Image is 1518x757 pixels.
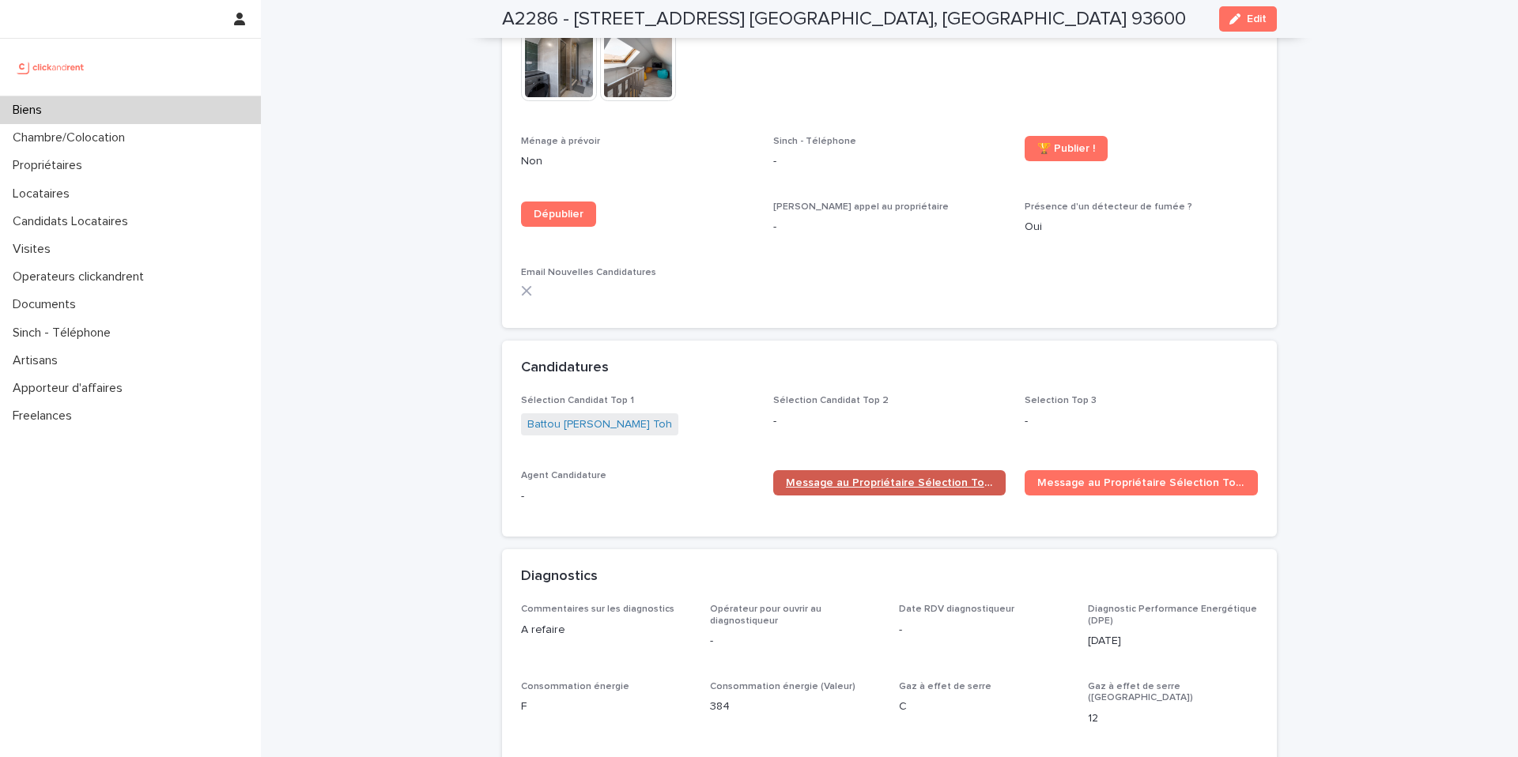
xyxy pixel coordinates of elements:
[527,416,672,433] a: Battou [PERSON_NAME] Toh
[710,633,880,650] p: -
[521,471,606,480] span: Agent Candidature
[1088,604,1257,625] span: Diagnostic Performance Energétique (DPE)
[521,153,754,170] p: Non
[521,699,691,715] p: F
[6,409,85,424] p: Freelances
[521,488,754,505] p: -
[502,8,1186,31] h2: A2286 - [STREET_ADDRESS] [GEOGRAPHIC_DATA], [GEOGRAPHIC_DATA] 93600
[899,604,1014,614] span: Date RDV diagnostiqueur
[1025,413,1258,430] p: -
[1025,219,1258,235] p: Oui
[521,360,609,377] h2: Candidatures
[521,201,596,227] a: Dépublier
[6,130,138,145] p: Chambre/Colocation
[521,268,656,277] span: Email Nouvelles Candidatures
[899,682,991,691] span: Gaz à effet de serre
[1088,682,1193,702] span: Gaz à effet de serre ([GEOGRAPHIC_DATA])
[786,477,994,488] span: Message au Propriétaire Sélection Top 1
[521,604,674,614] span: Commentaires sur les diagnostics
[1025,470,1258,495] a: Message au Propriétaire Sélection Top 2
[521,396,634,405] span: Sélection Candidat Top 1
[1037,143,1095,154] span: 🏆 Publier !
[1219,6,1277,32] button: Edit
[6,242,63,257] p: Visites
[1025,396,1097,405] span: Selection Top 3
[773,470,1006,495] a: Message au Propriétaire Sélection Top 1
[710,682,855,691] span: Consommation énergie (Valeur)
[899,699,1069,715] p: C
[773,153,1006,170] p: -
[773,413,1006,430] p: -
[6,297,89,312] p: Documents
[773,202,949,212] span: [PERSON_NAME] appel au propriétaire
[6,103,55,118] p: Biens
[1025,136,1108,161] a: 🏆 Publier !
[773,137,856,146] span: Sinch - Téléphone
[899,622,1069,638] p: -
[534,209,583,220] span: Dépublier
[773,396,889,405] span: Sélection Candidat Top 2
[1247,13,1267,24] span: Edit
[6,326,123,341] p: Sinch - Téléphone
[6,158,95,173] p: Propriétaires
[6,353,70,368] p: Artisans
[1088,633,1258,650] p: [DATE]
[6,381,135,396] p: Apporteur d'affaires
[6,186,82,201] p: Locataires
[521,568,598,586] h2: Diagnostics
[521,682,629,691] span: Consommation énergie
[773,219,1006,235] p: -
[521,137,600,146] span: Ménage à prévoir
[1025,202,1192,212] span: Présence d'un détecteur de fumée ?
[710,699,880,715] p: 384
[6,214,141,229] p: Candidats Locataires
[6,269,157,284] p: Operateurs clickandrent
[1088,710,1258,727] p: 12
[521,622,691,638] p: A refaire
[13,51,89,83] img: UCB0brd3T0yccxBKYDjQ
[1037,477,1245,488] span: Message au Propriétaire Sélection Top 2
[710,604,821,625] span: Opérateur pour ouvrir au diagnostiqueur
